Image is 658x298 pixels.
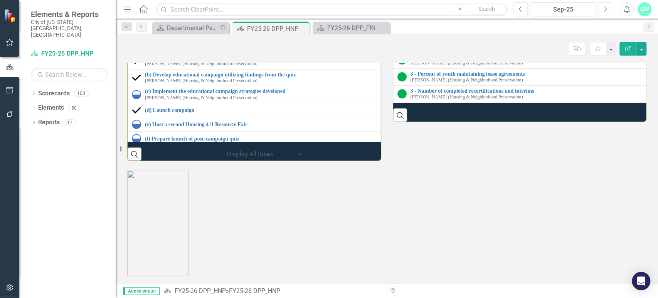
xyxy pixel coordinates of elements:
button: Sep-25 [530,2,596,16]
img: ClearPoint Strategy [4,8,17,22]
div: FY25-26 DPP_FIN [327,23,388,33]
td: Double-Click to Edit Right Click for Context Menu [393,68,651,85]
td: Double-Click to Edit Right Click for Context Menu [128,103,381,117]
a: (d) Launch campaign [145,107,377,113]
div: » [163,287,381,296]
small: [PERSON_NAME] (Housing & Neighborhood Preservation) [411,95,523,100]
td: Double-Click to Edit Right Click for Context Menu [393,85,651,102]
small: [PERSON_NAME] (Housing & Neighborhood Preservation) [145,95,257,100]
td: Double-Click to Edit Right Click for Context Menu [128,117,381,132]
small: [PERSON_NAME] (Housing & Neighborhood Preservation) [411,78,523,83]
td: Double-Click to Edit Right Click for Context Menu [128,86,381,103]
img: Completed [132,105,141,115]
img: In Progress [132,90,141,99]
span: Elements & Reports [31,10,108,19]
div: FY25-26 DPP_HNP [229,287,280,295]
div: 50 [68,105,80,111]
a: (b) Develop educational campaign utilizing findings from the quiz [145,72,377,78]
div: 100 [74,90,89,97]
img: On Target [397,89,407,98]
a: 3 - Number of completed recertifications and interims [411,88,647,94]
td: Double-Click to Edit Right Click for Context Menu [128,132,381,146]
a: Departmental Performance Plans [154,23,218,33]
a: Scorecards [38,89,70,98]
a: Reports [38,118,60,127]
input: Search ClearPoint... [156,3,508,16]
img: In Progress [132,120,141,129]
small: [PERSON_NAME] (Housing & Neighborhood Preservation) [145,78,257,83]
img: Completed [132,73,141,82]
button: Search [467,4,506,15]
td: Double-Click to Edit Right Click for Context Menu [128,69,381,86]
a: FY25-26 DPP_FIN [315,23,388,33]
small: [PERSON_NAME] (Housing & Neighborhood Preservation) [411,61,523,66]
button: CW [638,2,651,16]
span: Administrator [123,287,160,295]
div: 17 [64,119,76,126]
a: FY25-26 DPP_HNP [31,49,108,58]
div: FY25-26 DPP_HNP [247,24,308,34]
div: Sep-25 [533,5,593,14]
img: In Progress [132,134,141,143]
a: FY25-26 DPP_HNP [174,287,226,295]
div: Open Intercom Messenger [632,272,650,290]
input: Search Below... [31,68,108,81]
a: (f) Prepare launch of post-campaign quiz [145,136,377,142]
div: Departmental Performance Plans [167,23,218,33]
a: Elements [38,103,64,112]
a: (e) Host a second Housing 411 Resource Fair [145,122,377,127]
small: [PERSON_NAME] (Housing & Neighborhood Preservation) [145,61,257,66]
span: Search [478,6,495,12]
img: On Target [397,72,407,81]
small: City of [US_STATE][GEOGRAPHIC_DATA], [GEOGRAPHIC_DATA] [31,19,108,38]
a: (c) Implement the educational campaign strategies developed [145,88,377,94]
a: 3 - Percent of youth maintaining lease agreements [411,71,647,77]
